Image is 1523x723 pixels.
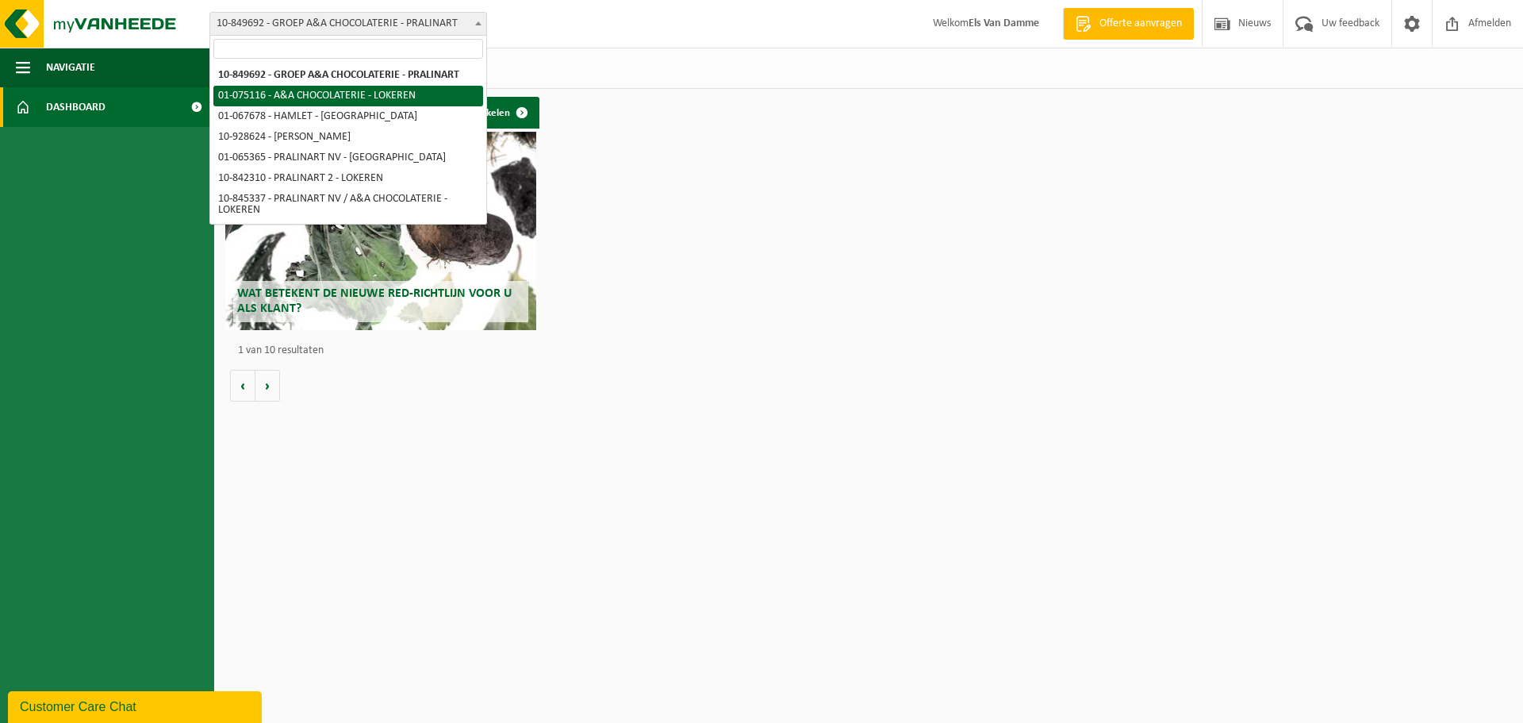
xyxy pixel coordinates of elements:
[213,189,483,221] li: 10-845337 - PRALINART NV / A&A CHOCOLATERIE - LOKEREN
[213,127,483,148] li: 10-928624 - [PERSON_NAME]
[8,688,265,723] iframe: chat widget
[230,370,255,402] button: Vorige
[213,106,483,127] li: 01-067678 - HAMLET - [GEOGRAPHIC_DATA]
[209,12,487,36] span: 10-849692 - GROEP A&A CHOCOLATERIE - PRALINART
[46,48,95,87] span: Navigatie
[210,13,486,35] span: 10-849692 - GROEP A&A CHOCOLATERIE - PRALINART
[255,370,280,402] button: Volgende
[439,97,538,129] a: Alle artikelen
[213,168,483,189] li: 10-842310 - PRALINART 2 - LOKEREN
[1063,8,1194,40] a: Offerte aanvragen
[969,17,1039,29] strong: Els Van Damme
[225,132,536,330] a: Wat betekent de nieuwe RED-richtlijn voor u als klant?
[46,87,105,127] span: Dashboard
[237,287,512,315] span: Wat betekent de nieuwe RED-richtlijn voor u als klant?
[213,86,483,106] li: 01-075116 - A&A CHOCOLATERIE - LOKEREN
[238,345,531,356] p: 1 van 10 resultaten
[213,65,483,86] li: 10-849692 - GROEP A&A CHOCOLATERIE - PRALINART
[1095,16,1186,32] span: Offerte aanvragen
[213,148,483,168] li: 01-065365 - PRALINART NV - [GEOGRAPHIC_DATA]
